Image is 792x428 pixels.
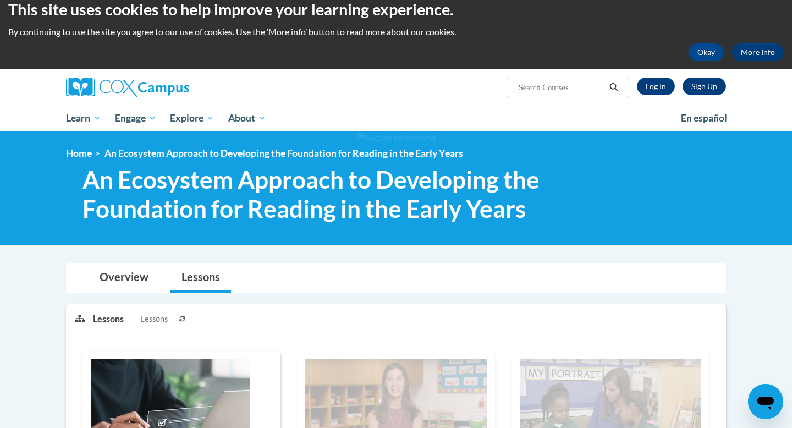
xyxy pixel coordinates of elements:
iframe: Button to launch messaging window [748,384,783,419]
a: About [221,106,273,131]
img: Cox Campus [66,78,189,97]
span: Explore [170,112,214,125]
a: Overview [89,264,159,293]
a: Lessons [170,264,231,293]
a: Learn [59,106,108,131]
span: Lessons [140,313,168,325]
span: Engage [115,112,156,125]
p: By continuing to use the site you agree to our use of cookies. Use the ‘More info’ button to read... [8,26,784,38]
a: Cox Campus [66,78,275,97]
a: Home [66,147,92,159]
button: Okay [689,43,724,61]
span: About [228,112,266,125]
a: More Info [732,43,784,61]
a: En español [674,107,734,130]
a: Register [683,78,726,95]
span: An Ecosystem Approach to Developing the Foundation for Reading in the Early Years [82,165,574,223]
span: En español [681,112,727,124]
span: Learn [66,112,101,125]
a: Explore [163,106,221,131]
p: Lessons [93,313,124,325]
span: An Ecosystem Approach to Developing the Foundation for Reading in the Early Years [105,147,463,159]
div: Main menu [50,106,743,131]
input: Search Courses [518,81,606,94]
button: Search [606,81,622,94]
a: Log In [637,78,675,95]
img: Section background [357,132,435,144]
a: Engage [108,106,163,131]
